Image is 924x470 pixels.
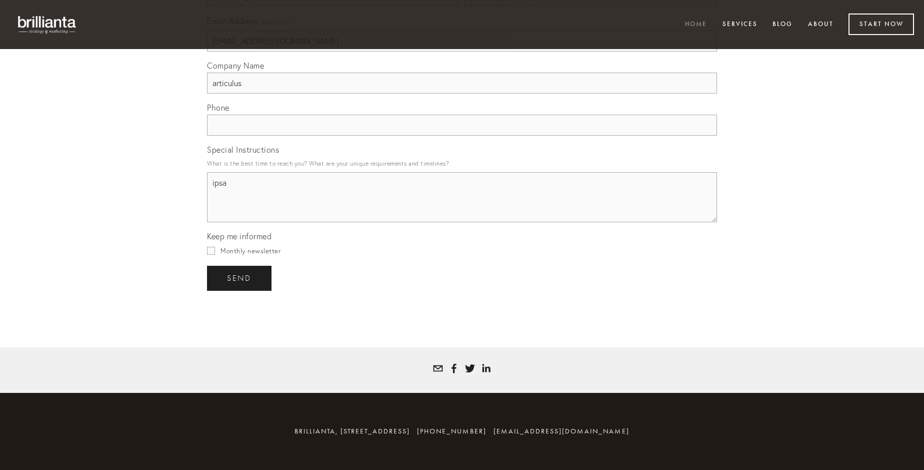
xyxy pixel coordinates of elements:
a: Tatyana Bolotnikov White [449,363,459,373]
span: Phone [207,103,229,113]
a: Home [678,17,713,33]
span: Company Name [207,61,264,71]
a: [EMAIL_ADDRESS][DOMAIN_NAME] [493,427,629,435]
p: What is the best time to reach you? What are your unique requirements and timelines? [207,157,717,170]
a: tatyana@brillianta.com [433,363,443,373]
input: Monthly newsletter [207,247,215,255]
a: Services [716,17,764,33]
span: brillianta, [STREET_ADDRESS] [294,427,410,435]
a: Start Now [848,14,914,35]
span: Keep me informed [207,231,271,241]
a: Tatyana White [465,363,475,373]
span: Special Instructions [207,145,279,155]
a: Tatyana White [481,363,491,373]
span: [PHONE_NUMBER] [417,427,486,435]
button: sendsend [207,266,271,291]
img: brillianta - research, strategy, marketing [10,10,85,39]
textarea: ipsa [207,172,717,222]
span: send [227,274,251,283]
a: About [801,17,840,33]
a: Blog [766,17,799,33]
span: Monthly newsletter [220,247,280,255]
